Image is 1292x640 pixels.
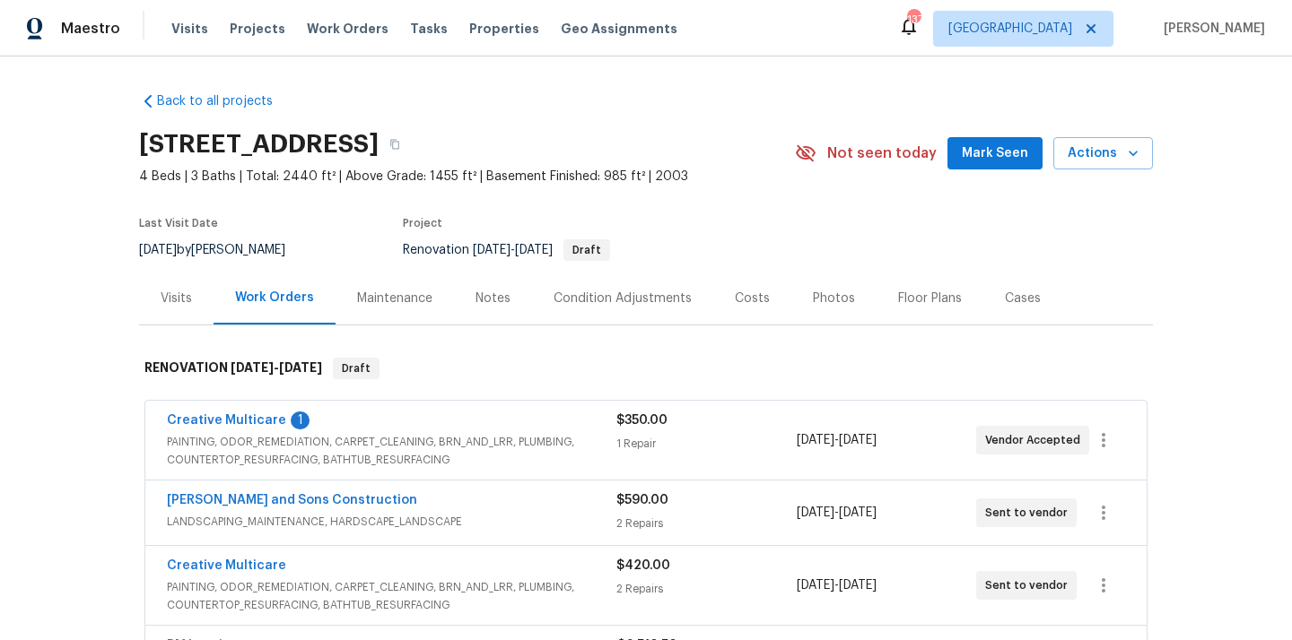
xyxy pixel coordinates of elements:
span: PAINTING, ODOR_REMEDIATION, CARPET_CLEANING, BRN_AND_LRR, PLUMBING, COUNTERTOP_RESURFACING, BATHT... [167,578,616,614]
span: [DATE] [797,434,834,446]
button: Mark Seen [947,137,1043,170]
span: Not seen today [827,144,937,162]
span: Tasks [410,22,448,35]
span: Visits [171,20,208,38]
span: $350.00 [616,414,668,427]
h2: [STREET_ADDRESS] [139,135,379,153]
div: Photos [813,290,855,307]
span: Sent to vendor [985,576,1075,594]
button: Actions [1053,137,1153,170]
a: Creative Multicare [167,559,286,572]
span: [GEOGRAPHIC_DATA] [948,20,1072,38]
span: Project [403,218,442,229]
div: Costs [735,290,770,307]
span: $590.00 [616,494,668,506]
span: [DATE] [279,361,322,374]
span: [DATE] [797,506,834,519]
span: [DATE] [797,579,834,592]
div: Visits [161,290,192,307]
span: [DATE] [231,361,274,374]
span: - [473,244,553,256]
span: [DATE] [515,244,553,256]
span: LANDSCAPING_MAINTENANCE, HARDSCAPE_LANDSCAPE [167,513,616,531]
span: Last Visit Date [139,218,218,229]
span: $420.00 [616,559,670,572]
span: Actions [1068,143,1139,165]
div: RENOVATION [DATE]-[DATE]Draft [139,340,1153,397]
span: - [797,431,877,449]
span: - [231,361,322,374]
span: 4 Beds | 3 Baths | Total: 2440 ft² | Above Grade: 1455 ft² | Basement Finished: 985 ft² | 2003 [139,168,795,186]
a: Creative Multicare [167,414,286,427]
div: 1 Repair [616,435,796,453]
span: - [797,504,877,522]
div: Maintenance [357,290,432,307]
span: Geo Assignments [561,20,677,38]
span: Maestro [61,20,120,38]
div: 137 [907,11,920,29]
div: 2 Repairs [616,580,796,598]
span: Vendor Accepted [985,431,1087,449]
span: Projects [230,20,285,38]
span: [DATE] [139,244,177,256]
div: by [PERSON_NAME] [139,239,307,261]
div: 1 [291,411,310,429]
span: PAINTING, ODOR_REMEDIATION, CARPET_CLEANING, BRN_AND_LRR, PLUMBING, COUNTERTOP_RESURFACING, BATHT... [167,433,616,469]
span: [DATE] [839,579,877,592]
a: [PERSON_NAME] and Sons Construction [167,494,417,506]
span: - [797,576,877,594]
div: Floor Plans [898,290,962,307]
div: Cases [1005,290,1041,307]
span: Renovation [403,244,610,256]
h6: RENOVATION [144,358,322,379]
span: [PERSON_NAME] [1157,20,1265,38]
span: Draft [565,245,608,255]
span: [DATE] [473,244,511,256]
button: Copy Address [379,128,411,160]
div: 2 Repairs [616,515,796,532]
div: Notes [476,290,511,307]
span: Work Orders [307,20,388,38]
span: Mark Seen [962,143,1028,165]
a: Back to all projects [139,92,311,110]
span: Draft [335,359,378,377]
span: [DATE] [839,506,877,519]
span: [DATE] [839,434,877,446]
div: Condition Adjustments [554,290,692,307]
span: Properties [469,20,539,38]
span: Sent to vendor [985,504,1075,522]
div: Work Orders [235,289,314,307]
